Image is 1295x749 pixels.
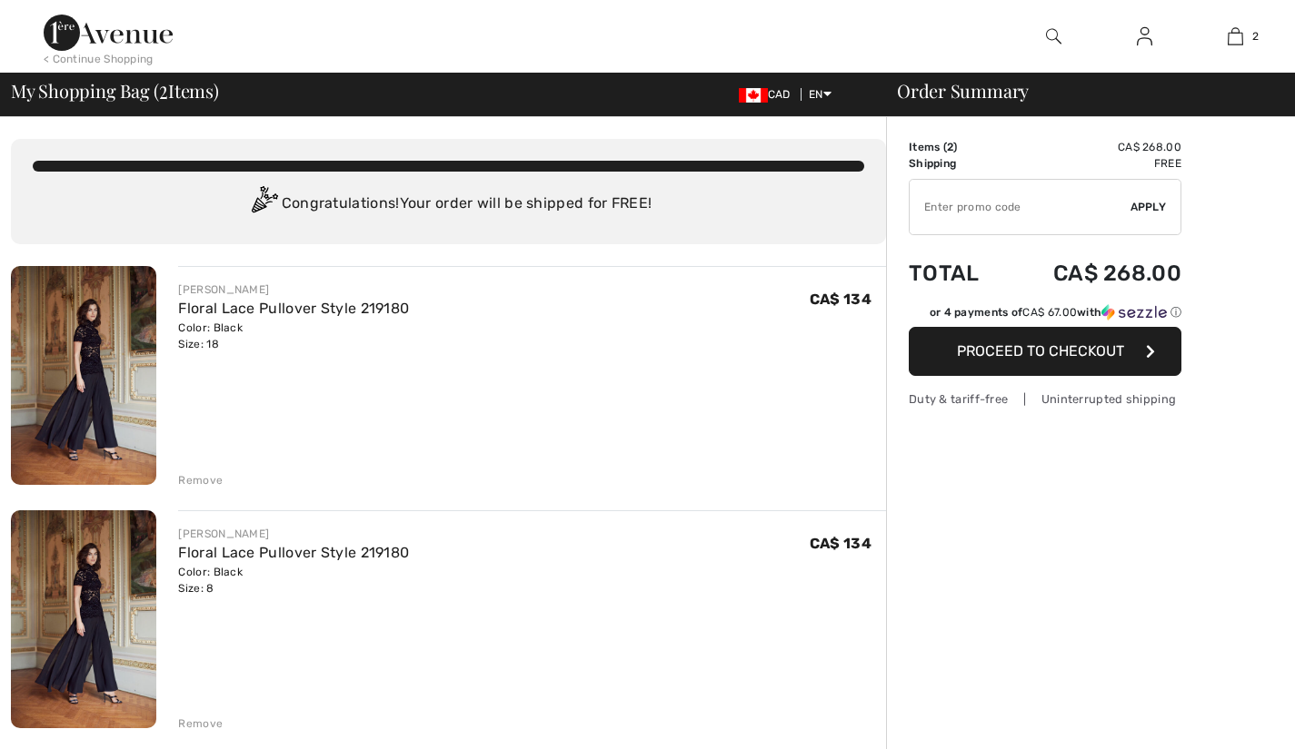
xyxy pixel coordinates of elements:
[1190,25,1280,47] a: 2
[1101,304,1167,320] img: Sezzle
[909,139,1005,155] td: Items ( )
[178,526,409,542] div: [PERSON_NAME]
[1228,25,1243,47] img: My Bag
[810,291,872,308] span: CA$ 134
[178,472,223,488] div: Remove
[44,15,173,51] img: 1ère Avenue
[11,266,156,485] img: Floral Lace Pullover Style 219180
[44,51,154,67] div: < Continue Shopping
[957,342,1124,360] span: Proceed to Checkout
[1131,199,1167,215] span: Apply
[1046,25,1061,47] img: search the website
[1005,155,1181,172] td: Free
[1137,25,1152,47] img: My Info
[11,510,156,729] img: Floral Lace Pullover Style 219180
[1122,25,1167,48] a: Sign In
[178,544,409,561] a: Floral Lace Pullover Style 219180
[178,564,409,596] div: Color: Black Size: 8
[178,300,409,317] a: Floral Lace Pullover Style 219180
[909,155,1005,172] td: Shipping
[178,320,409,352] div: Color: Black Size: 18
[1005,242,1181,304] td: CA$ 268.00
[909,242,1005,304] td: Total
[909,327,1181,376] button: Proceed to Checkout
[909,304,1181,327] div: or 4 payments ofCA$ 67.00withSezzle Click to learn more about Sezzle
[947,141,953,153] span: 2
[739,88,768,103] img: Canadian Dollar
[245,186,282,222] img: Congratulation2.svg
[1005,139,1181,155] td: CA$ 268.00
[809,88,832,101] span: EN
[33,186,864,222] div: Congratulations! Your order will be shipped for FREE!
[909,390,1181,408] div: Duty & tariff-free | Uninterrupted shipping
[810,535,872,552] span: CA$ 134
[1252,28,1259,44] span: 2
[739,88,798,101] span: CAD
[178,715,223,732] div: Remove
[930,304,1181,320] div: or 4 payments of with
[910,180,1131,234] input: Promo code
[875,82,1284,100] div: Order Summary
[11,82,219,100] span: My Shopping Bag ( Items)
[178,281,409,298] div: [PERSON_NAME]
[1022,306,1077,319] span: CA$ 67.00
[159,77,168,101] span: 2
